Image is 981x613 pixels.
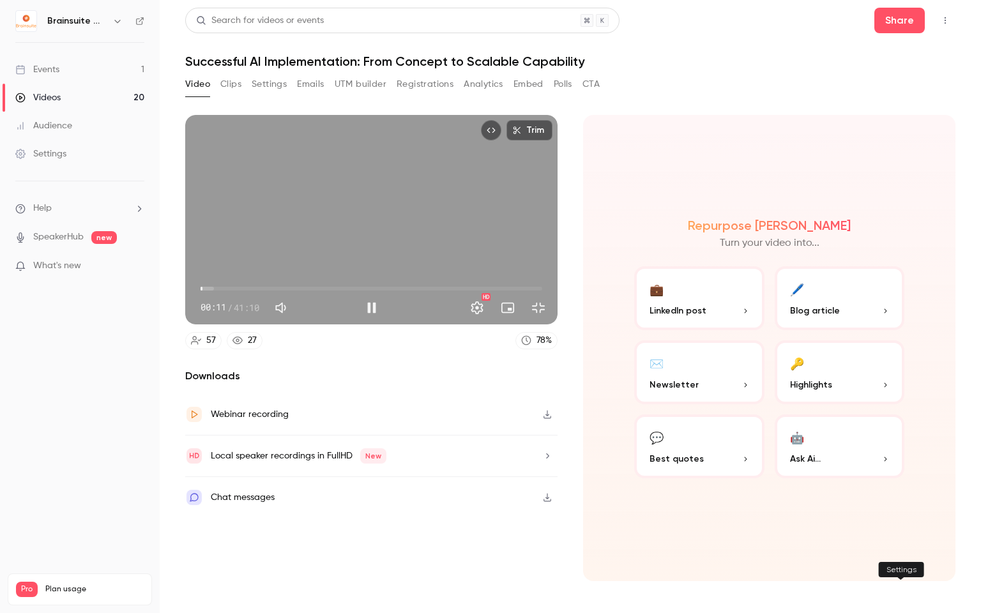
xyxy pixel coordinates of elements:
a: SpeakerHub [33,231,84,244]
div: Settings [15,148,66,160]
div: 🤖 [790,427,804,447]
span: Newsletter [650,378,699,391]
div: 🖊️ [790,279,804,299]
h6: Brainsuite Webinars [47,15,107,27]
button: 🤖Ask Ai... [775,414,905,478]
div: 🔑 [790,353,804,373]
div: ✉️ [650,353,664,373]
div: Audience [15,119,72,132]
span: Help [33,202,52,215]
iframe: Noticeable Trigger [129,261,144,272]
button: 💬Best quotes [634,414,764,478]
span: 41:10 [234,301,259,314]
span: new [91,231,117,244]
button: Share [874,8,925,33]
button: CTA [582,74,600,95]
div: 💼 [650,279,664,299]
div: 57 [206,334,216,347]
h2: Repurpose [PERSON_NAME] [688,218,851,233]
button: ✉️Newsletter [634,340,764,404]
div: Webinar recording [211,407,289,422]
button: 💼LinkedIn post [634,266,764,330]
span: LinkedIn post [650,304,706,317]
div: Local speaker recordings in FullHD [211,448,386,464]
span: Best quotes [650,452,704,465]
button: UTM builder [335,74,386,95]
button: Mute [270,295,295,321]
div: Search for videos or events [196,14,324,27]
button: Settings [252,74,287,95]
span: Plan usage [45,584,144,594]
div: 💬 [650,427,664,447]
span: Blog article [790,304,840,317]
span: Ask Ai... [790,452,821,465]
span: 00:11 [201,301,226,314]
div: HD [482,293,490,301]
span: New [360,448,386,464]
a: 57 [185,332,222,349]
button: Turn on miniplayer [495,295,521,321]
span: What's new [33,259,81,273]
p: Turn your video into... [720,236,819,251]
span: / [227,301,232,314]
div: 00:11 [201,301,259,314]
button: Polls [554,74,572,95]
a: 78% [515,332,558,349]
div: Videos [15,91,61,104]
div: Chat messages [211,490,275,505]
button: Settings [464,295,490,321]
button: Registrations [397,74,453,95]
button: Pause [359,295,384,321]
div: Events [15,63,59,76]
button: Top Bar Actions [935,10,955,31]
button: 🔑Highlights [775,340,905,404]
img: Brainsuite Webinars [16,11,36,31]
div: 27 [248,334,257,347]
button: Embed [513,74,544,95]
button: 🖊️Blog article [775,266,905,330]
span: Highlights [790,378,832,391]
div: Settings [879,562,924,577]
h1: Successful AI Implementation: From Concept to Scalable Capability [185,54,955,69]
button: Analytics [464,74,503,95]
button: Exit full screen [526,295,551,321]
li: help-dropdown-opener [15,202,144,215]
button: Trim [506,120,552,140]
span: Pro [16,582,38,597]
button: Video [185,74,210,95]
button: Emails [297,74,324,95]
button: Embed video [481,120,501,140]
h2: Downloads [185,368,558,384]
div: 78 % [536,334,552,347]
button: Clips [220,74,241,95]
a: 27 [227,332,262,349]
